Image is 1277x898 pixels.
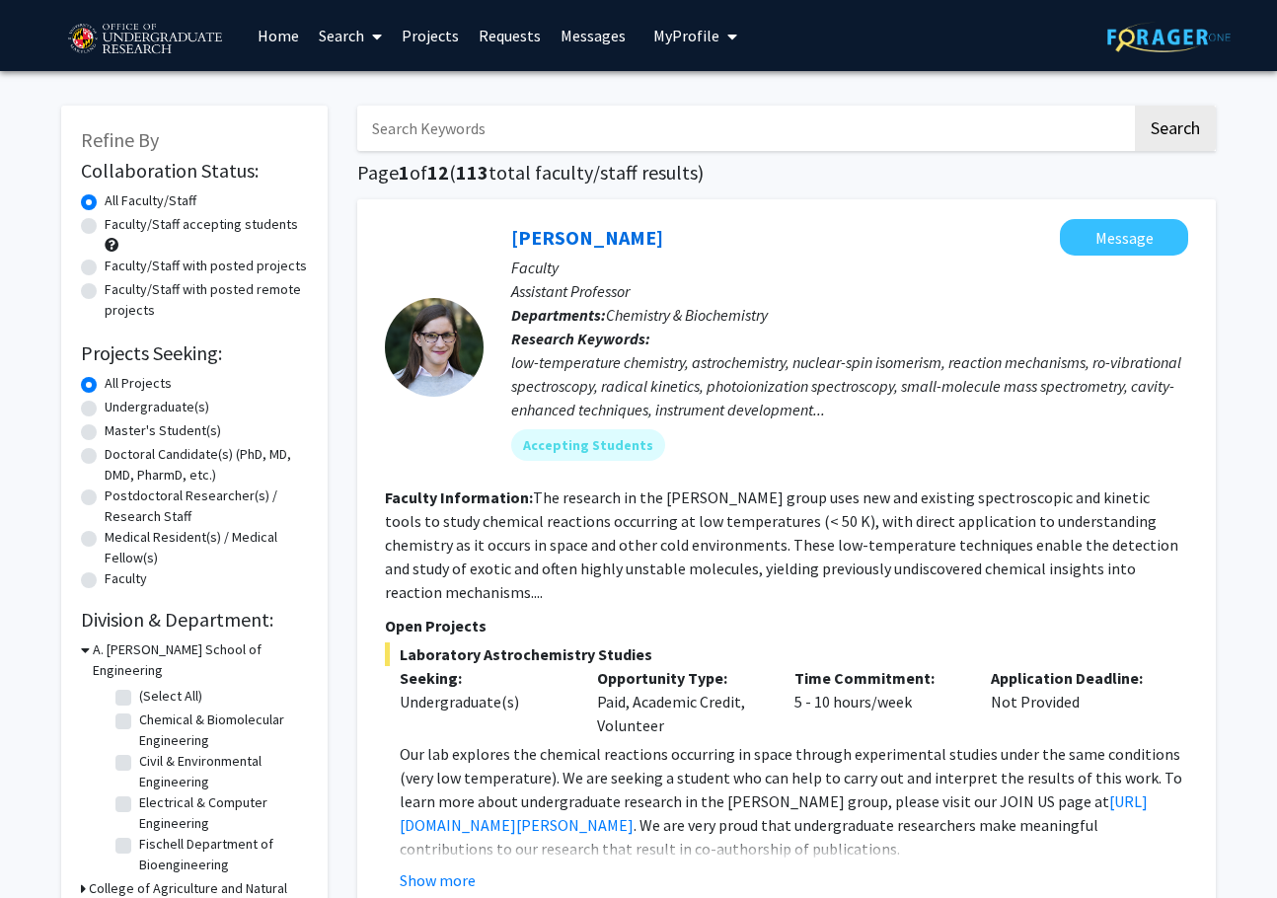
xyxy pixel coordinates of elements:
p: Application Deadline: [991,666,1159,690]
iframe: Chat [15,809,84,883]
div: low-temperature chemistry, astrochemistry, nuclear-spin isomerism, reaction mechanisms, ro-vibrat... [511,350,1188,421]
h2: Collaboration Status: [81,159,308,183]
label: All Faculty/Staff [105,190,196,211]
span: 113 [456,160,488,185]
label: Electrical & Computer Engineering [139,792,303,834]
p: Assistant Professor [511,279,1188,303]
img: University of Maryland Logo [61,15,228,64]
label: Postdoctoral Researcher(s) / Research Staff [105,486,308,527]
b: Faculty Information: [385,487,533,507]
b: Research Keywords: [511,329,650,348]
button: Message Leah Dodson [1060,219,1188,256]
label: Faculty [105,568,147,589]
img: ForagerOne Logo [1107,22,1231,52]
span: 1 [399,160,410,185]
button: Show more [400,868,476,892]
span: My Profile [653,26,719,45]
label: Master's Student(s) [105,420,221,441]
span: 12 [427,160,449,185]
label: Medical Resident(s) / Medical Fellow(s) [105,527,308,568]
h3: A. [PERSON_NAME] School of Engineering [93,639,308,681]
label: Civil & Environmental Engineering [139,751,303,792]
label: Faculty/Staff with posted projects [105,256,307,276]
h2: Projects Seeking: [81,341,308,365]
span: Laboratory Astrochemistry Studies [385,642,1188,666]
p: Our lab explores the chemical reactions occurring in space through experimental studies under the... [400,742,1188,861]
a: Requests [469,1,551,70]
a: Messages [551,1,636,70]
span: Chemistry & Biochemistry [606,305,768,325]
label: Fischell Department of Bioengineering [139,834,303,875]
a: Home [248,1,309,70]
p: Time Commitment: [794,666,962,690]
fg-read-more: The research in the [PERSON_NAME] group uses new and existing spectroscopic and kinetic tools to ... [385,487,1178,602]
p: Opportunity Type: [597,666,765,690]
div: Undergraduate(s) [400,690,567,713]
b: Departments: [511,305,606,325]
span: Refine By [81,127,159,152]
mat-chip: Accepting Students [511,429,665,461]
label: Doctoral Candidate(s) (PhD, MD, DMD, PharmD, etc.) [105,444,308,486]
label: Chemical & Biomolecular Engineering [139,710,303,751]
div: Not Provided [976,666,1173,737]
p: Faculty [511,256,1188,279]
button: Search [1135,106,1216,151]
label: Undergraduate(s) [105,397,209,417]
div: Paid, Academic Credit, Volunteer [582,666,780,737]
input: Search Keywords [357,106,1132,151]
h2: Division & Department: [81,608,308,632]
a: Projects [392,1,469,70]
p: Open Projects [385,614,1188,637]
label: All Projects [105,373,172,394]
div: 5 - 10 hours/week [780,666,977,737]
label: (Select All) [139,686,202,707]
a: [PERSON_NAME] [511,225,663,250]
label: Faculty/Staff with posted remote projects [105,279,308,321]
h1: Page of ( total faculty/staff results) [357,161,1216,185]
p: Seeking: [400,666,567,690]
label: Faculty/Staff accepting students [105,214,298,235]
a: Search [309,1,392,70]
